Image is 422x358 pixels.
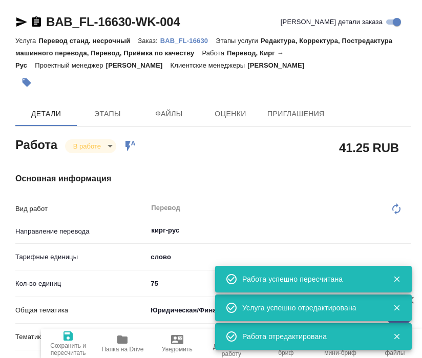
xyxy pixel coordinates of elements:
[162,346,193,353] span: Уведомить
[147,248,411,266] div: слово
[15,305,147,315] p: Общая тематика
[22,108,71,120] span: Детали
[147,302,411,319] div: Юридическая/Финансовая
[83,108,132,120] span: Этапы
[15,16,28,28] button: Скопировать ссылку для ЯМессенджера
[15,226,147,237] p: Направление перевода
[386,332,407,341] button: Закрыть
[47,342,89,356] span: Сохранить и пересчитать
[242,274,377,284] div: Работа успешно пересчитана
[242,303,377,313] div: Услуга успешно отредактирована
[216,37,261,45] p: Этапы услуги
[65,139,116,153] div: В работе
[160,37,216,45] p: BAB_FL-16630
[15,252,147,262] p: Тарифные единицы
[206,108,255,120] span: Оценки
[15,135,57,153] h2: Работа
[15,279,147,289] p: Кол-во единиц
[210,343,252,357] span: Дублировать работу
[41,329,95,358] button: Сохранить и пересчитать
[247,61,312,69] p: [PERSON_NAME]
[386,275,407,284] button: Закрыть
[15,173,411,185] h4: Основная информация
[15,37,38,45] p: Услуга
[339,139,399,156] h2: 41.25 RUB
[70,142,104,151] button: В работе
[405,229,407,231] button: Open
[144,108,194,120] span: Файлы
[15,204,147,214] p: Вид работ
[15,71,38,94] button: Добавить тэг
[15,332,147,342] p: Тематика
[202,49,227,57] p: Работа
[160,36,216,45] a: BAB_FL-16630
[171,61,248,69] p: Клиентские менеджеры
[38,37,138,45] p: Перевод станд. несрочный
[242,331,377,342] div: Работа отредактирована
[147,328,411,346] div: Личные документы
[35,61,105,69] p: Проектный менеджер
[267,108,325,120] span: Приглашения
[101,346,143,353] span: Папка на Drive
[147,276,411,291] input: ✎ Введи что-нибудь
[30,16,43,28] button: Скопировать ссылку
[386,303,407,312] button: Закрыть
[138,37,160,45] p: Заказ:
[150,329,204,358] button: Уведомить
[95,329,150,358] button: Папка на Drive
[106,61,171,69] p: [PERSON_NAME]
[281,17,383,27] span: [PERSON_NAME] детали заказа
[46,15,180,29] a: BAB_FL-16630-WK-004
[204,329,259,358] button: Дублировать работу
